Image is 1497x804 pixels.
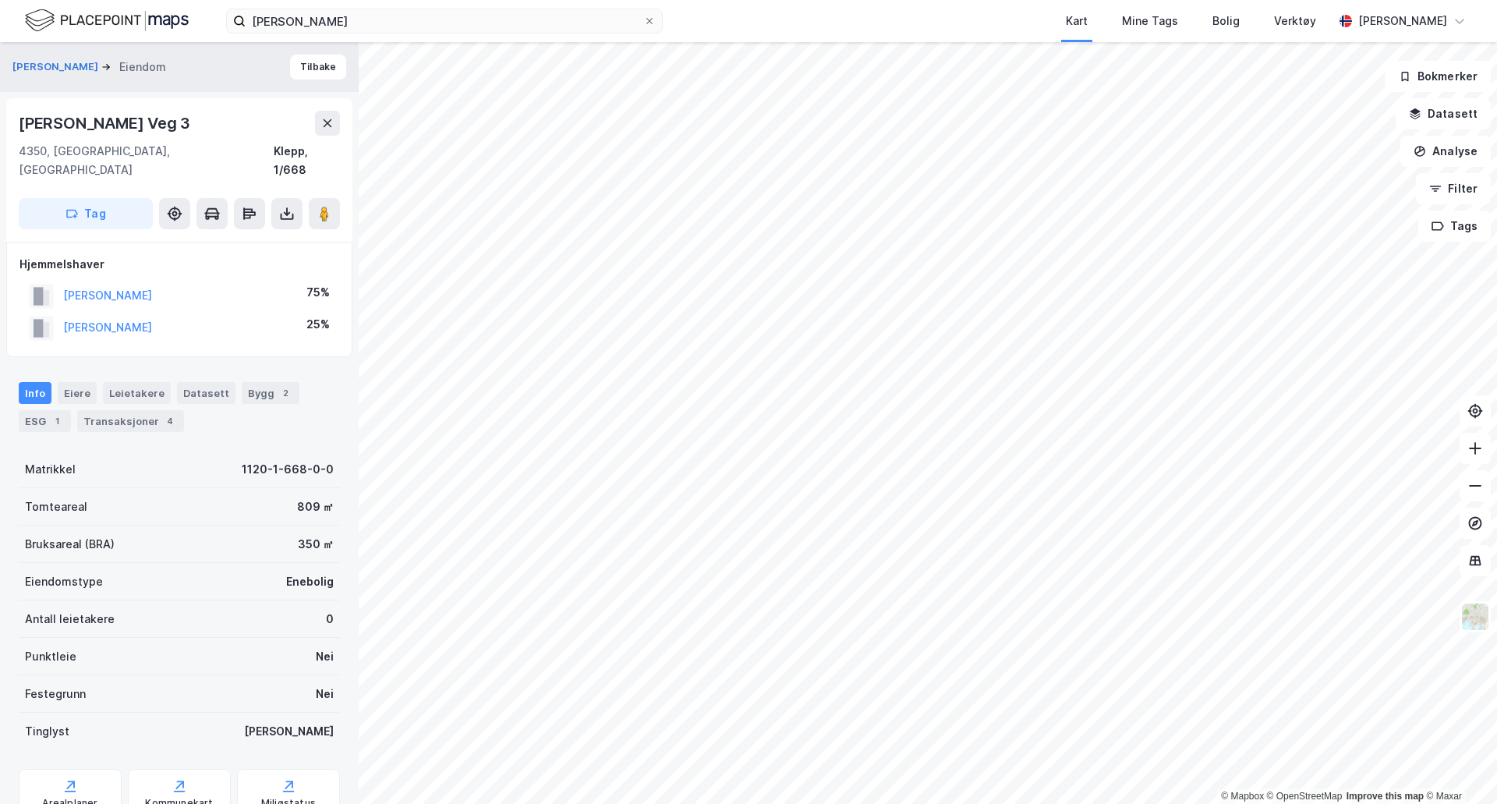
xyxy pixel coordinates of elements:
div: Bygg [242,382,299,404]
div: ESG [19,410,71,432]
button: [PERSON_NAME] [12,59,101,75]
div: Eiendomstype [25,572,103,591]
div: 2 [278,385,293,401]
div: [PERSON_NAME] [1358,12,1447,30]
div: Leietakere [103,382,171,404]
div: Eiendom [119,58,166,76]
div: Enebolig [286,572,334,591]
div: 809 ㎡ [297,498,334,516]
div: Klepp, 1/668 [274,142,340,179]
div: 350 ㎡ [298,535,334,554]
div: Matrikkel [25,460,76,479]
div: Transaksjoner [77,410,184,432]
div: 1 [49,413,65,429]
div: Antall leietakere [25,610,115,629]
div: Bolig [1212,12,1240,30]
button: Tag [19,198,153,229]
div: 0 [326,610,334,629]
div: Nei [316,685,334,703]
input: Søk på adresse, matrikkel, gårdeiere, leietakere eller personer [246,9,643,33]
div: [PERSON_NAME] [244,722,334,741]
button: Bokmerker [1386,61,1491,92]
div: Verktøy [1274,12,1316,30]
button: Tags [1418,211,1491,242]
button: Datasett [1396,98,1491,129]
a: Mapbox [1221,791,1264,802]
div: Eiere [58,382,97,404]
div: Kart [1066,12,1088,30]
div: Nei [316,647,334,666]
div: 4350, [GEOGRAPHIC_DATA], [GEOGRAPHIC_DATA] [19,142,274,179]
div: Datasett [177,382,235,404]
div: 1120-1-668-0-0 [242,460,334,479]
a: OpenStreetMap [1267,791,1343,802]
div: Tomteareal [25,498,87,516]
button: Filter [1416,173,1491,204]
button: Tilbake [290,55,346,80]
div: 25% [306,315,330,334]
div: 4 [162,413,178,429]
a: Improve this map [1347,791,1424,802]
button: Analyse [1400,136,1491,167]
div: Mine Tags [1122,12,1178,30]
div: Info [19,382,51,404]
img: Z [1460,602,1490,632]
div: Kontrollprogram for chat [1419,729,1497,804]
div: Bruksareal (BRA) [25,535,115,554]
iframe: Chat Widget [1419,729,1497,804]
div: Punktleie [25,647,76,666]
div: Festegrunn [25,685,86,703]
div: Hjemmelshaver [19,255,339,274]
div: Tinglyst [25,722,69,741]
div: [PERSON_NAME] Veg 3 [19,111,193,136]
div: 75% [306,283,330,302]
img: logo.f888ab2527a4732fd821a326f86c7f29.svg [25,7,189,34]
